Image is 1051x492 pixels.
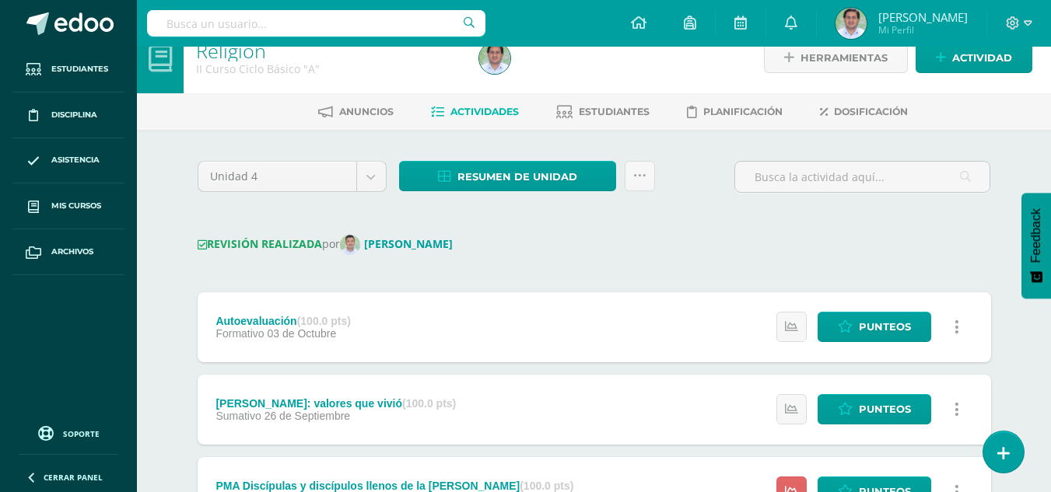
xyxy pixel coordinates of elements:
[196,61,461,76] div: II Curso Ciclo Básico 'A'
[818,312,931,342] a: Punteos
[268,327,337,340] span: 03 de Octubre
[340,235,360,255] img: ccd5de97d994fd7ff2089e2df61de832.png
[402,397,456,410] strong: (100.0 pts)
[51,246,93,258] span: Archivos
[12,92,124,138] a: Disciplina
[916,43,1032,73] a: Actividad
[340,236,459,251] a: [PERSON_NAME]
[479,43,510,74] img: 083b1af04f9fe0918e6b283010923b5f.png
[687,99,783,124] a: Planificación
[215,315,351,327] div: Autoevaluación
[297,315,351,327] strong: (100.0 pts)
[63,428,100,439] span: Soporte
[44,472,103,483] span: Cerrar panel
[556,99,650,124] a: Estudiantes
[196,37,266,64] a: Religión
[198,236,322,251] strong: REVISIÓN REALIZADA
[339,106,394,117] span: Anuncios
[703,106,783,117] span: Planificación
[834,106,908,117] span: Dosificación
[198,162,386,191] a: Unidad 4
[952,44,1012,72] span: Actividad
[51,63,108,75] span: Estudiantes
[399,161,616,191] a: Resumen de unidad
[51,200,101,212] span: Mis cursos
[859,395,911,424] span: Punteos
[51,154,100,166] span: Asistencia
[801,44,888,72] span: Herramientas
[878,23,968,37] span: Mi Perfil
[520,480,573,492] strong: (100.0 pts)
[764,43,908,73] a: Herramientas
[12,229,124,275] a: Archivos
[450,106,519,117] span: Actividades
[431,99,519,124] a: Actividades
[457,162,577,191] span: Resumen de unidad
[735,162,990,192] input: Busca la actividad aquí...
[12,183,124,229] a: Mis cursos
[12,138,124,184] a: Asistencia
[265,410,351,422] span: 26 de Septiembre
[859,312,911,341] span: Punteos
[210,162,345,191] span: Unidad 4
[215,397,456,410] div: [PERSON_NAME]: valores que vivió
[318,99,394,124] a: Anuncios
[818,394,931,424] a: Punteos
[19,422,118,443] a: Soporte
[147,10,485,37] input: Busca un usuario...
[836,8,867,39] img: 083b1af04f9fe0918e6b283010923b5f.png
[820,99,908,124] a: Dosificación
[12,47,124,92] a: Estudiantes
[579,106,650,117] span: Estudiantes
[198,235,991,255] div: por
[364,236,453,251] strong: [PERSON_NAME]
[215,410,261,422] span: Sumativo
[1021,193,1051,298] button: Feedback - Mostrar encuesta
[196,40,461,61] h1: Religión
[215,480,573,492] div: PMA Discípulas y discípulos llenos de la [PERSON_NAME]
[878,9,968,25] span: [PERSON_NAME]
[1029,208,1043,263] span: Feedback
[215,327,264,340] span: Formativo
[51,109,97,121] span: Disciplina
